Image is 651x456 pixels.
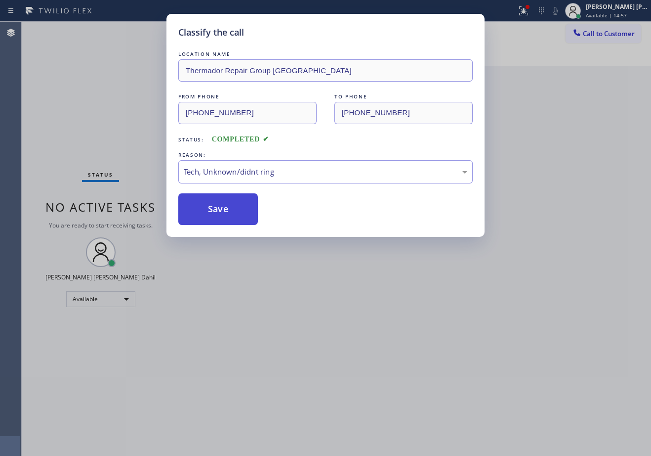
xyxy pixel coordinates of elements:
[178,91,317,102] div: FROM PHONE
[334,102,473,124] input: To phone
[178,49,473,59] div: LOCATION NAME
[178,102,317,124] input: From phone
[184,166,467,178] div: Tech, Unknown/didnt ring
[178,136,204,143] span: Status:
[334,91,473,102] div: TO PHONE
[178,150,473,160] div: REASON:
[178,26,244,39] h5: Classify the call
[178,193,258,225] button: Save
[212,136,269,143] span: COMPLETED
